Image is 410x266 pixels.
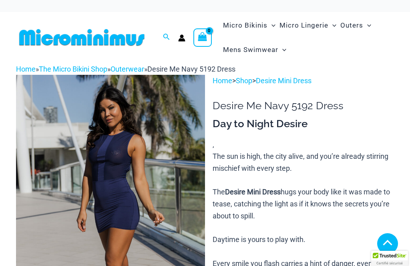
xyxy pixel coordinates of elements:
a: OutersMenu ToggleMenu Toggle [338,13,373,38]
b: Desire Mini Dress [225,188,281,196]
img: MM SHOP LOGO FLAT [16,28,148,46]
span: Menu Toggle [328,15,336,36]
p: > > [213,75,394,87]
div: TrustedSite Certified [371,251,408,266]
span: » » » [16,65,235,73]
h3: Day to Night Desire [213,117,394,131]
span: Menu Toggle [267,15,275,36]
nav: Site Navigation [220,12,394,63]
a: Home [213,76,232,85]
a: Home [16,65,36,73]
a: Micro LingerieMenu ToggleMenu Toggle [277,13,338,38]
a: The Micro Bikini Shop [39,65,107,73]
span: Mens Swimwear [223,40,278,60]
span: Desire Me Navy 5192 Dress [147,65,235,73]
a: Outerwear [111,65,144,73]
a: Shop [236,76,252,85]
a: Search icon link [163,32,170,42]
h1: Desire Me Navy 5192 Dress [213,100,394,112]
span: Micro Lingerie [279,15,328,36]
a: Account icon link [178,34,185,42]
span: Micro Bikinis [223,15,267,36]
a: Mens SwimwearMenu ToggleMenu Toggle [221,38,288,62]
a: Micro BikinisMenu ToggleMenu Toggle [221,13,277,38]
span: Menu Toggle [278,40,286,60]
span: Outers [340,15,363,36]
a: View Shopping Cart, empty [193,28,212,47]
span: Menu Toggle [363,15,371,36]
a: Desire Mini Dress [256,76,312,85]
